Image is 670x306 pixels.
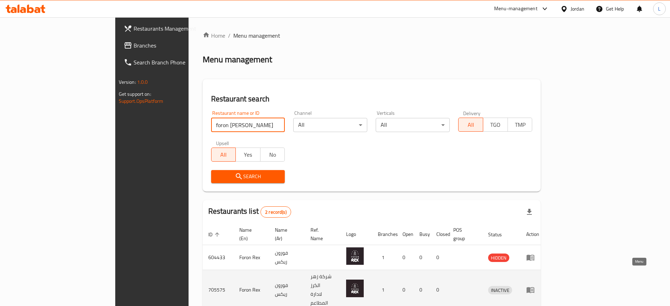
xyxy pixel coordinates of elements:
div: All [293,118,367,132]
span: Yes [239,150,258,160]
span: All [214,150,233,160]
h2: Restaurant search [211,94,533,104]
h2: Menu management [203,54,272,65]
th: Closed [431,224,448,245]
a: Support.OpsPlatform [119,96,164,106]
label: Upsell [216,140,229,145]
td: 0 [431,245,448,270]
span: Ref. Name [311,226,332,243]
div: Total records count [260,206,291,218]
a: Branches [118,37,227,54]
span: Search Branch Phone [134,58,221,67]
th: Busy [414,224,431,245]
span: Name (En) [239,226,261,243]
td: فورون ريكس [269,245,305,270]
span: 2 record(s) [261,209,291,216]
span: HIDDEN [488,254,509,262]
td: 1 [372,245,397,270]
td: 0 [414,245,431,270]
button: Yes [235,148,260,162]
span: INACTIVE [488,286,512,294]
a: Search Branch Phone [118,54,227,71]
div: Menu-management [494,5,537,13]
span: Restaurants Management [134,24,221,33]
button: TGO [483,118,508,132]
span: Version: [119,77,136,87]
td: Foron Rex [234,245,269,270]
a: Restaurants Management [118,20,227,37]
span: POS group [453,226,474,243]
button: No [260,148,285,162]
button: All [458,118,483,132]
h2: Restaurants list [208,206,291,218]
li: / [228,31,230,40]
input: Search for restaurant name or ID.. [211,118,285,132]
div: Export file [521,204,538,220]
span: All [461,120,480,130]
label: Delivery [463,111,481,115]
div: All [376,118,450,132]
button: Search [211,170,285,183]
span: L [658,5,660,13]
th: Branches [372,224,397,245]
th: Action [521,224,545,245]
span: Search [217,172,279,181]
span: TMP [511,120,530,130]
span: Get support on: [119,89,151,99]
img: Foron Rex [346,280,364,297]
span: No [263,150,282,160]
span: TGO [486,120,505,130]
td: 0 [397,245,414,270]
th: Open [397,224,414,245]
nav: breadcrumb [203,31,541,40]
span: 1.0.0 [137,77,148,87]
div: Jordan [571,5,584,13]
button: TMP [508,118,533,132]
span: ID [208,230,222,239]
button: All [211,148,236,162]
img: Foron Rex [346,247,364,265]
th: Logo [340,224,372,245]
div: Menu [526,253,539,262]
span: Branches [134,41,221,50]
span: Menu management [233,31,280,40]
span: Status [488,230,511,239]
span: Name (Ar) [275,226,296,243]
